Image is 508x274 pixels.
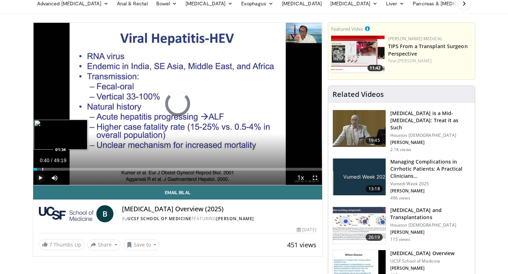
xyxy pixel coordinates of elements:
img: UCSF School of Medicine [39,205,93,222]
span: 0:40 [40,157,49,163]
a: [PERSON_NAME] [398,58,432,64]
p: 2.1K views [390,147,411,152]
a: 7 Thumbs Up [39,239,85,250]
span: 19:45 [366,137,383,144]
a: 13:18 Managing Complications in Cirrhotic Patients: A Practical Clinicians… Vumedi Week 2025 [PER... [332,158,471,201]
span: 49:19 [54,157,66,163]
a: TIPS From a Transplant Surgeon Perspective [388,43,468,57]
video-js: Video Player [33,23,322,185]
h3: [MEDICAL_DATA] is a Mid-[MEDICAL_DATA]: Treat it as Such [390,110,471,131]
h3: [MEDICAL_DATA] and Transplantations [390,207,471,221]
span: / [51,157,52,163]
button: Playback Rate [294,171,308,185]
h4: [MEDICAL_DATA] Overview (2025) [122,205,316,213]
button: Fullscreen [308,171,322,185]
button: Play [33,171,47,185]
span: 26:19 [366,234,383,241]
a: B [96,205,113,222]
a: 19:45 [MEDICAL_DATA] is a Mid-[MEDICAL_DATA]: Treat it as Such Houston [DEMOGRAPHIC_DATA] [PERSON... [332,110,471,152]
img: 8ff36d68-c5b4-45d1-8238-b4e55942bc01.150x105_q85_crop-smart_upscale.jpg [333,207,386,244]
img: 747e94ab-1cae-4bba-8046-755ed87a7908.150x105_q85_crop-smart_upscale.jpg [333,110,386,147]
div: By FEATURING [122,216,316,222]
button: Mute [47,171,62,185]
img: image.jpeg [34,120,87,150]
span: 451 views [287,241,316,249]
h4: Related Videos [332,90,384,99]
p: Vumedi Week 2025 [390,181,471,187]
a: UCSF School of Medicine [127,216,192,222]
p: Houston [DEMOGRAPHIC_DATA] [390,222,471,228]
img: 4003d3dc-4d84-4588-a4af-bb6b84f49ae6.150x105_q85_crop-smart_upscale.jpg [331,36,385,73]
a: [PERSON_NAME] [216,216,254,222]
button: Save to [123,239,160,250]
img: b79064c7-a40b-4262-95d7-e83347a42cae.jpg.150x105_q85_crop-smart_upscale.jpg [333,159,386,196]
p: Houston [DEMOGRAPHIC_DATA] [390,133,471,138]
p: 496 views [390,195,410,201]
div: Progress Bar [33,168,322,171]
h3: Managing Complications in Cirrhotic Patients: A Practical Clinicians… [390,158,471,180]
span: 7 [49,241,52,248]
a: Email Bilal [33,185,322,200]
p: [PERSON_NAME] [390,188,471,194]
a: 26:19 [MEDICAL_DATA] and Transplantations Houston [DEMOGRAPHIC_DATA] [PERSON_NAME] 115 views [332,207,471,244]
a: [PERSON_NAME] Medical [388,36,443,42]
p: [PERSON_NAME] [390,265,454,271]
div: Feat. [388,58,472,64]
span: 13:18 [366,185,383,192]
p: [PERSON_NAME] [390,140,471,145]
p: UCSF School of Medicine [390,258,454,264]
div: [DATE] [297,227,316,233]
small: Featured Video [331,26,364,32]
a: 11:42 [331,36,385,73]
span: 11:42 [367,65,383,71]
p: 115 views [390,237,410,242]
button: Share [87,239,121,250]
h3: [MEDICAL_DATA] Overview [390,250,454,257]
p: [PERSON_NAME] [390,229,471,235]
